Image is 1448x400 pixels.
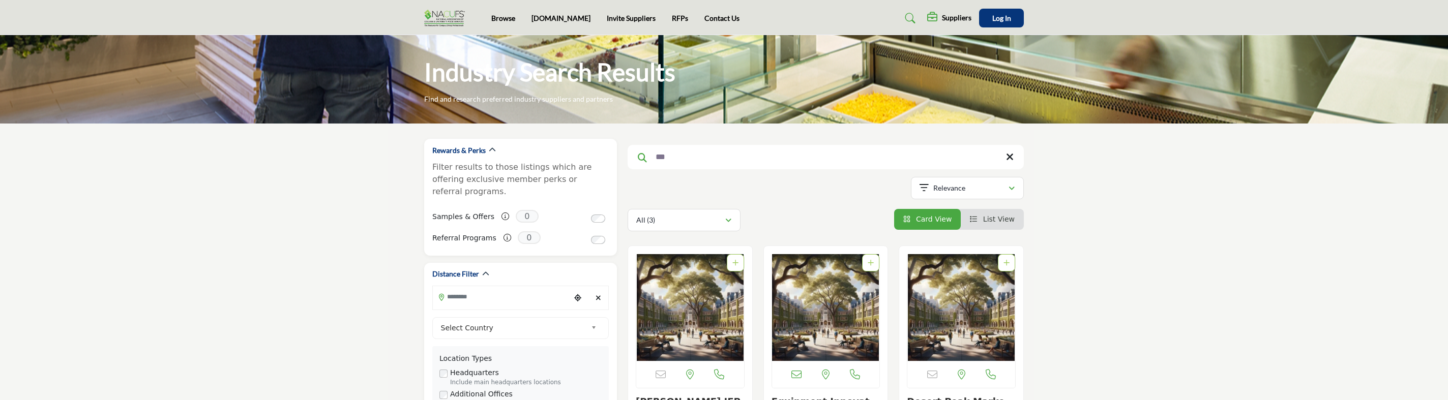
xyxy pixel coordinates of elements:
a: Add To List [732,259,738,267]
a: View Card [903,215,952,223]
p: Relevance [933,183,965,193]
label: Headquarters [450,367,499,378]
a: [DOMAIN_NAME] [531,14,590,22]
span: Card View [916,215,952,223]
a: Open Listing in new tab [636,254,744,361]
label: Additional Offices [450,389,513,399]
span: List View [983,215,1015,223]
div: Suppliers [927,12,971,24]
input: Search Location [433,287,570,307]
a: Open Listing in new tab [772,254,880,361]
a: Browse [491,14,515,22]
button: Log In [979,9,1024,27]
span: 0 [516,210,539,223]
button: All (3) [628,209,741,231]
span: 0 [518,231,541,244]
a: RFPs [672,14,688,22]
a: Invite Suppliers [607,14,656,22]
span: Select Country [441,322,587,334]
img: Site Logo [424,10,470,26]
button: Relevance [911,177,1024,199]
input: Switch to Referral Programs [591,236,605,244]
h2: Distance Filter [432,269,479,279]
div: Clear search location [590,287,606,309]
div: Location Types [439,353,602,364]
a: Contact Us [704,14,740,22]
div: Include main headquarters locations [450,378,602,387]
a: View List [970,215,1015,223]
div: Choose your current location [570,287,585,309]
li: List View [961,209,1024,230]
p: Find and research preferred industry suppliers and partners [424,94,613,104]
a: Add To List [868,259,874,267]
a: Search [895,10,922,26]
h5: Suppliers [942,13,971,22]
p: All (3) [636,215,655,225]
h2: Rewards & Perks [432,145,486,156]
img: Equipment Innovators [772,254,880,361]
li: Card View [894,209,961,230]
img: Desert Peak Marketing LLC [907,254,1015,361]
p: Filter results to those listings which are offering exclusive member perks or referral programs. [432,161,609,198]
label: Samples & Offers [432,208,494,226]
span: Log In [992,14,1011,22]
input: Search Keyword [628,145,1024,169]
label: Referral Programs [432,229,496,247]
img: Leahy IFP [636,254,744,361]
input: Switch to Samples & Offers [591,214,605,223]
a: Add To List [1003,259,1010,267]
a: Open Listing in new tab [907,254,1015,361]
h1: Industry Search Results [424,56,675,88]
